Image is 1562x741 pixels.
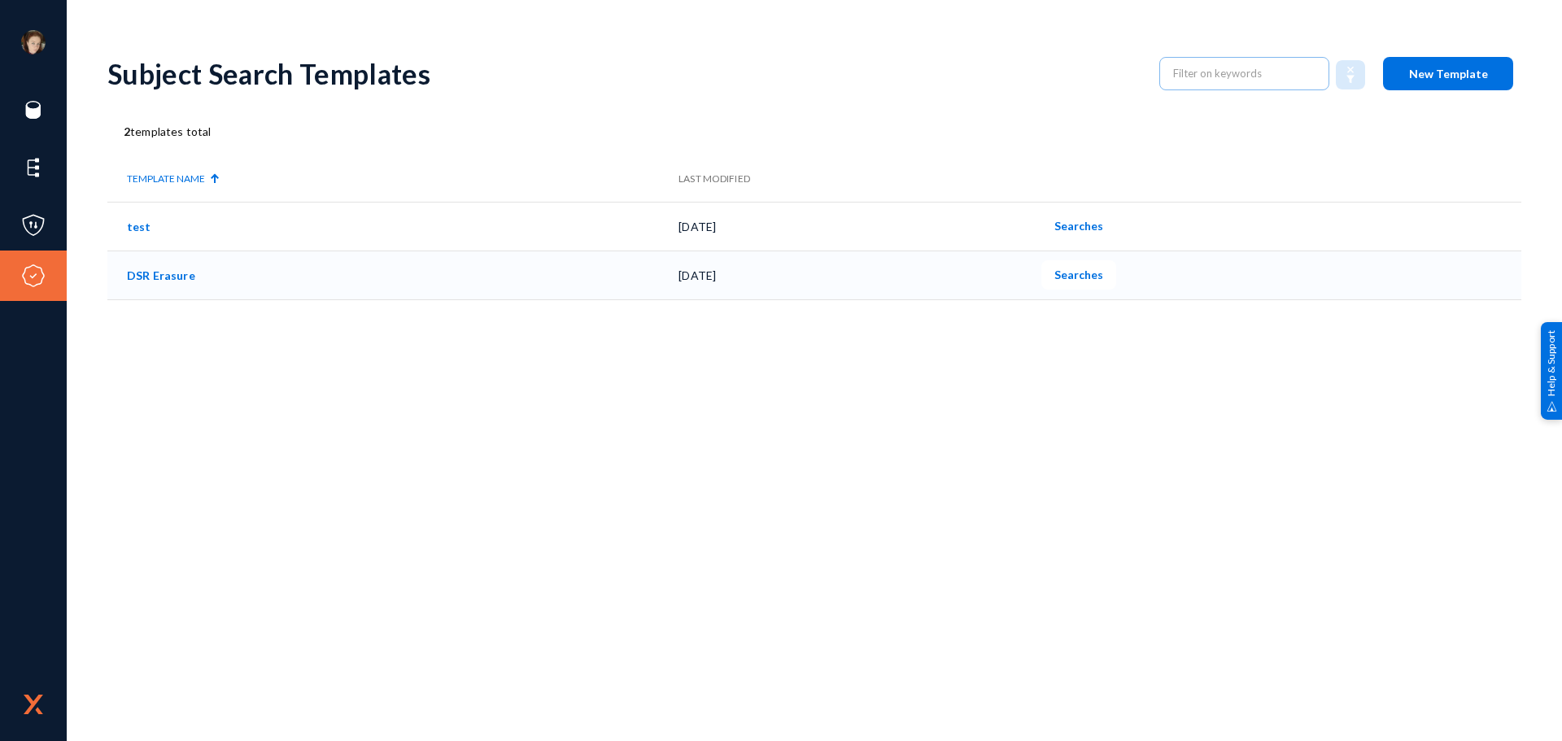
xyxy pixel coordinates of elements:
[1541,321,1562,419] div: Help & Support
[678,251,1041,299] td: [DATE]
[1173,61,1316,85] input: Filter on keywords
[124,124,130,138] b: 2
[21,213,46,238] img: icon-policies.svg
[127,172,205,186] div: Template Name
[21,98,46,122] img: icon-sources.svg
[21,155,46,180] img: icon-elements.svg
[107,57,1143,90] div: Subject Search Templates
[1041,211,1116,241] button: Searches
[127,268,195,282] a: DSR Erasure
[21,264,46,288] img: icon-compliance.svg
[1409,67,1488,81] span: New Template
[1054,268,1103,281] span: Searches
[678,202,1041,251] td: [DATE]
[127,172,678,186] div: Template Name
[678,156,1041,202] th: Last Modified
[1054,219,1103,233] span: Searches
[1041,260,1116,290] button: Searches
[1547,401,1557,412] img: help_support.svg
[127,220,151,233] a: test
[107,123,1521,140] div: templates total
[21,30,46,54] img: c8e5cda8b01e6b4c29efa4d0c49436a9
[1383,57,1513,90] button: New Template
